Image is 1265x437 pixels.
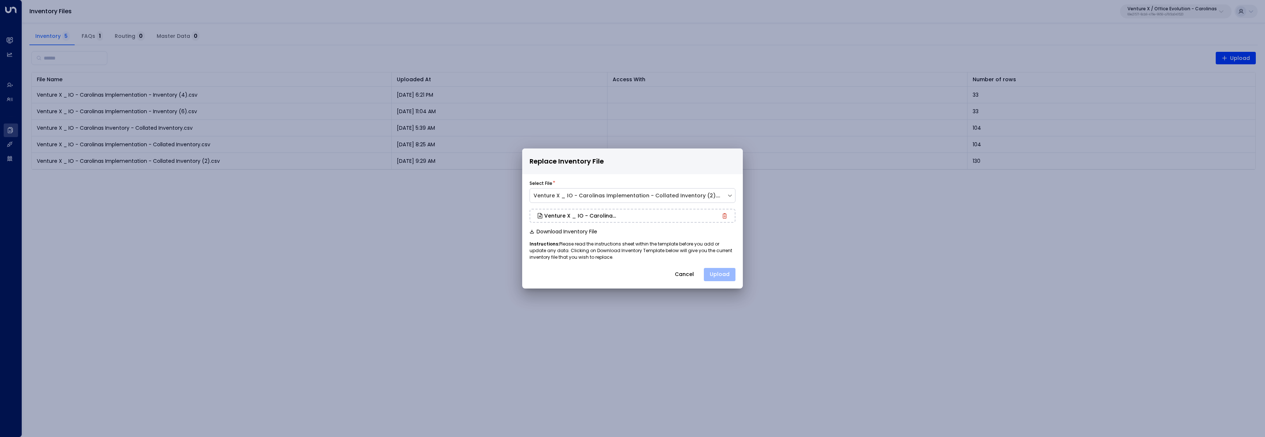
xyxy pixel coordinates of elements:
button: Download Inventory File [530,229,597,234]
h3: Venture X _ IO - Carolinas Implementation - Collated Inventory (5).csv [544,213,618,218]
p: Please read the instructions sheet within the template before you add or update any data. Clickin... [530,241,735,261]
b: Instructions: [530,241,559,247]
div: Venture X _ IO - Carolinas Implementation - Collated Inventory (2).csv [534,192,723,200]
button: Upload [704,268,735,281]
button: Cancel [669,268,700,281]
label: Select File [530,180,552,187]
span: Replace Inventory File [530,156,604,167]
